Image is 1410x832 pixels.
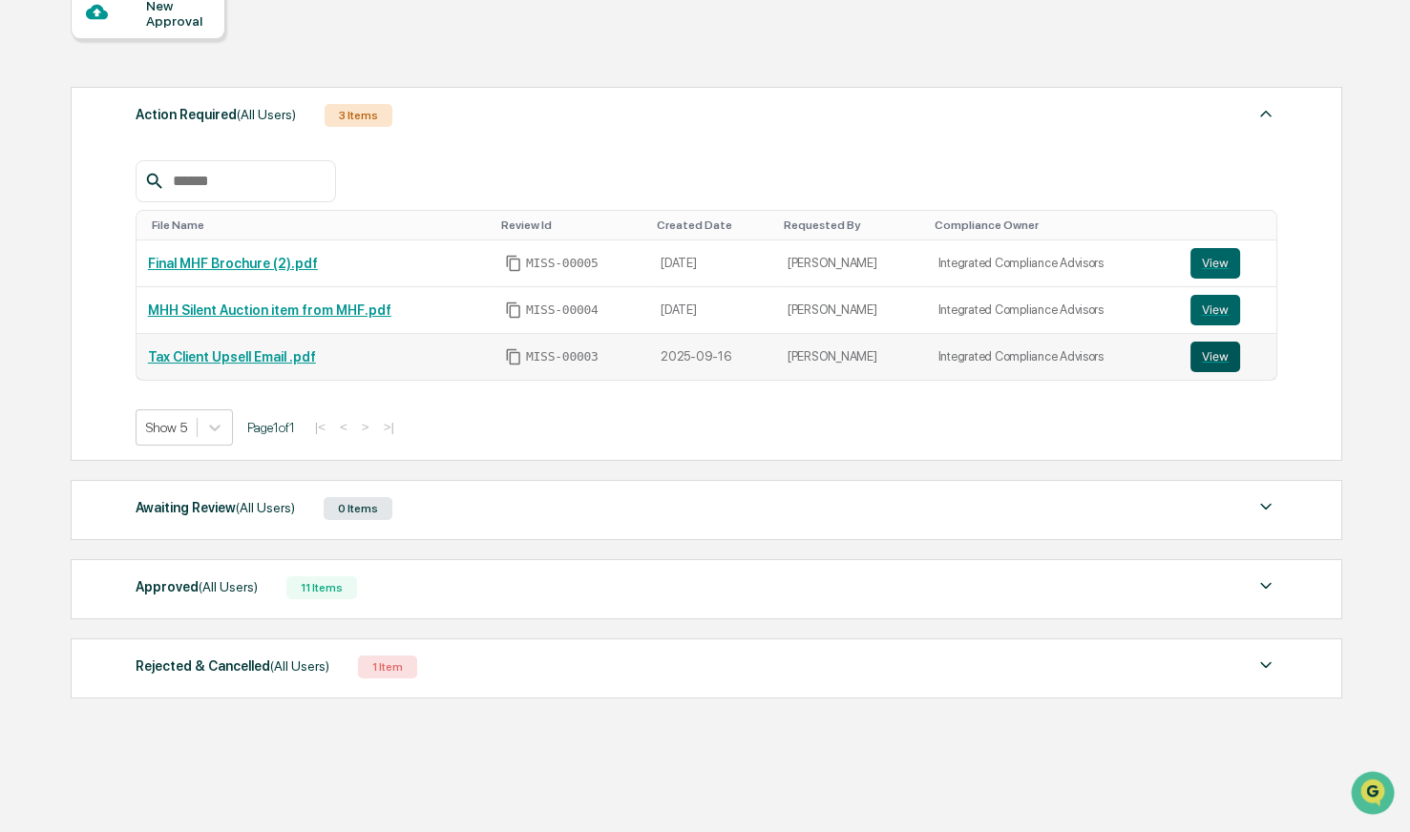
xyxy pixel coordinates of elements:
[526,256,599,271] span: MISS-00005
[148,256,318,271] a: Final MHF Brochure (2).pdf
[138,241,154,257] div: 🗄️
[65,164,242,179] div: We're available if you need us!
[927,240,1179,287] td: Integrated Compliance Advisors
[148,349,316,364] a: Tax Client Upsell Email .pdf
[1349,769,1400,821] iframe: Open customer support
[309,419,331,435] button: |<
[11,268,128,302] a: 🔎Data Lookup
[776,334,927,380] td: [PERSON_NAME]
[286,576,357,599] div: 11 Items
[935,218,1171,232] div: Toggle SortBy
[649,287,776,334] td: [DATE]
[270,658,329,674] span: (All Users)
[358,655,417,678] div: 1 Item
[136,654,329,678] div: Rejected & Cancelled
[199,579,258,594] span: (All Users)
[247,420,295,435] span: Page 1 of 1
[505,255,522,272] span: Copy Id
[1190,342,1240,372] button: View
[657,218,768,232] div: Toggle SortBy
[1190,248,1265,279] a: View
[927,334,1179,380] td: Integrated Compliance Advisors
[158,239,237,259] span: Attestations
[236,500,295,515] span: (All Users)
[356,419,375,435] button: >
[237,107,296,122] span: (All Users)
[135,322,231,337] a: Powered byPylon
[19,241,34,257] div: 🖐️
[776,287,927,334] td: [PERSON_NAME]
[38,276,120,295] span: Data Lookup
[19,39,347,70] p: How can we help?
[1190,295,1240,325] button: View
[1254,495,1277,518] img: caret
[19,278,34,293] div: 🔎
[1254,102,1277,125] img: caret
[131,232,244,266] a: 🗄️Attestations
[38,239,123,259] span: Preclearance
[65,145,313,164] div: Start new chat
[505,302,522,319] span: Copy Id
[1190,295,1265,325] a: View
[148,302,391,318] a: MHH Silent Auction item from MHF.pdf
[325,151,347,174] button: Start new chat
[136,495,295,520] div: Awaiting Review
[324,497,392,520] div: 0 Items
[378,419,400,435] button: >|
[776,240,927,287] td: [PERSON_NAME]
[649,334,776,380] td: 2025-09-16
[190,322,231,337] span: Pylon
[325,104,392,127] div: 3 Items
[526,349,599,364] span: MISS-00003
[501,218,642,232] div: Toggle SortBy
[152,218,486,232] div: Toggle SortBy
[136,102,296,127] div: Action Required
[1194,218,1269,232] div: Toggle SortBy
[334,419,353,435] button: <
[19,145,53,179] img: 1746055101610-c473b297-6a78-478c-a979-82029cc54cd1
[1254,574,1277,597] img: caret
[11,232,131,266] a: 🖐️Preclearance
[649,240,776,287] td: [DATE]
[1190,248,1240,279] button: View
[927,287,1179,334] td: Integrated Compliance Advisors
[1254,654,1277,676] img: caret
[1190,342,1265,372] a: View
[784,218,919,232] div: Toggle SortBy
[526,302,599,318] span: MISS-00004
[505,348,522,365] span: Copy Id
[136,574,258,599] div: Approved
